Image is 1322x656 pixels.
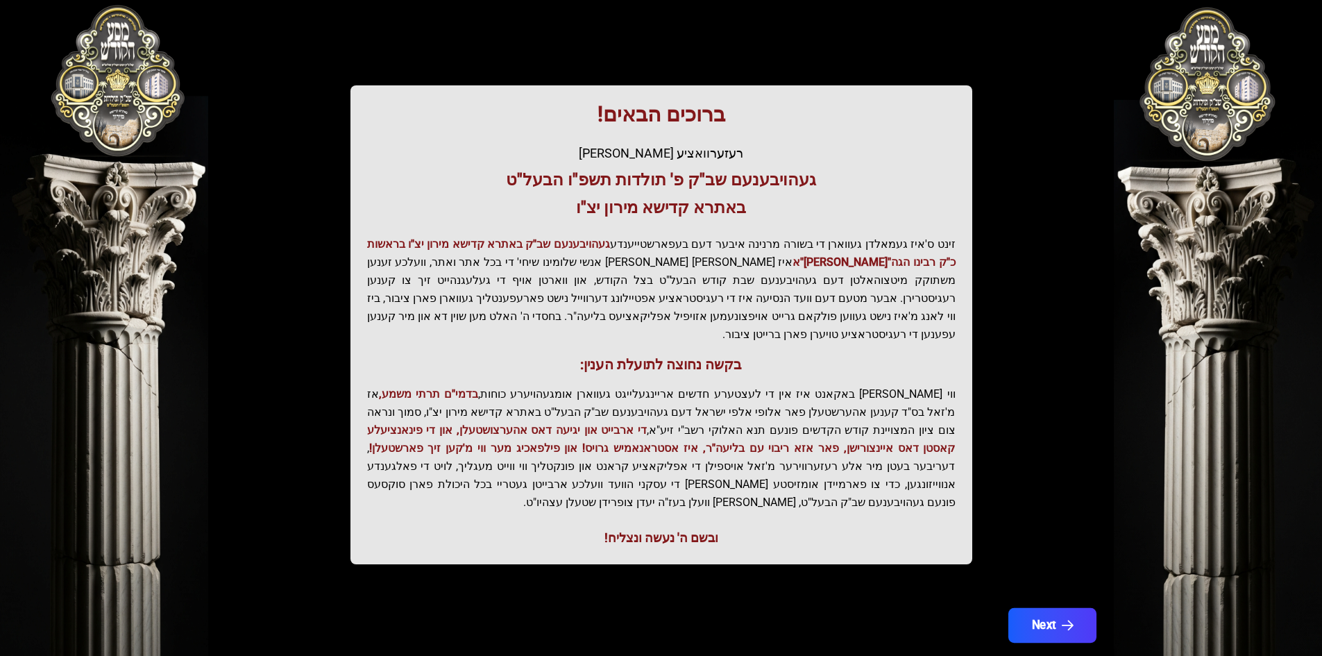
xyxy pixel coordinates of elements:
[367,169,956,191] h3: געהויבענעם שב"ק פ' תולדות תשפ"ו הבעל"ט
[367,196,956,219] h3: באתרא קדישא מירון יצ"ו
[379,387,478,401] span: בדמי"ם תרתי משמע,
[367,528,956,548] div: ובשם ה' נעשה ונצליח!
[367,237,956,269] span: געהויבענעם שב"ק באתרא קדישא מירון יצ"ו בראשות כ"ק רבינו הגה"[PERSON_NAME]"א
[367,423,956,455] span: די ארבייט און יגיעה דאס אהערצושטעלן, און די פינאנציעלע קאסטן דאס איינצורישן, פאר אזא ריבוי עם בלי...
[367,235,956,344] p: זינט ס'איז געמאלדן געווארן די בשורה מרנינה איבער דעם בעפארשטייענדע איז [PERSON_NAME] [PERSON_NAME...
[367,102,956,127] h1: ברוכים הבאים!
[367,144,956,163] div: רעזערוואציע [PERSON_NAME]
[367,385,956,512] p: ווי [PERSON_NAME] באקאנט איז אין די לעצטערע חדשים אריינגעלייגט געווארן אומגעהויערע כוחות, אז מ'זא...
[367,355,956,374] h3: בקשה נחוצה לתועלת הענין:
[1008,608,1096,643] button: Next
